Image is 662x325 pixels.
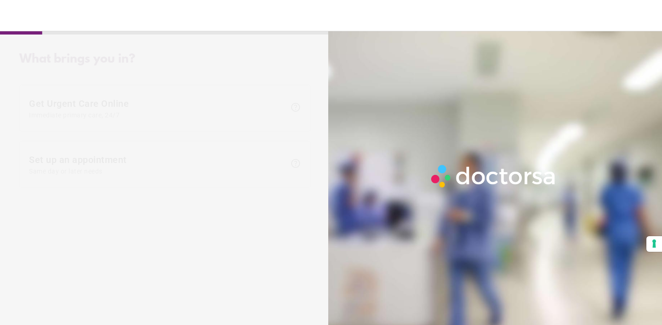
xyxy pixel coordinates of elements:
[428,161,560,191] img: Logo-Doctorsa-trans-White-partial-flat.png
[29,111,285,119] span: Immediate primary care, 24/7
[29,154,285,175] span: Set up an appointment
[29,98,285,119] span: Get Urgent Care Online
[29,168,285,175] span: Same day or later needs
[19,52,311,66] div: What brings you in?
[290,102,301,113] span: help
[290,158,301,169] span: help
[646,236,662,252] button: Your consent preferences for tracking technologies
